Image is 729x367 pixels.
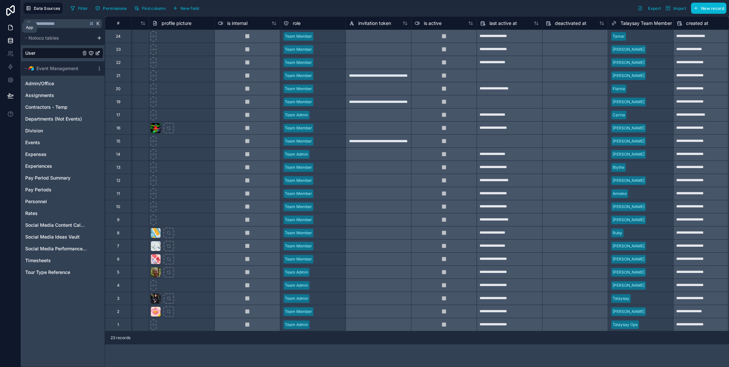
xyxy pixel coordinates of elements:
div: Team Admin [285,269,308,275]
div: 20 [116,86,121,91]
div: Team Member [285,99,312,105]
div: 5 [117,270,119,275]
div: App [26,25,33,30]
button: New record [691,3,726,14]
div: 15 [116,139,120,144]
div: [PERSON_NAME] [613,47,644,52]
span: deactivated at [555,20,586,27]
div: Team Member [285,178,312,183]
div: Team Member [285,164,312,170]
span: created at [686,20,708,27]
button: Export [635,3,663,14]
div: 14 [116,152,120,157]
div: Team Member [285,230,312,236]
div: Ruby [613,230,622,236]
div: [PERSON_NAME] [613,151,644,157]
div: [PERSON_NAME] [613,217,644,223]
div: [PERSON_NAME] [613,60,644,66]
div: Team Member [285,73,312,79]
div: 8 [117,230,119,236]
div: Team Admin [285,112,308,118]
div: 3 [117,296,119,301]
div: [PERSON_NAME] [613,243,644,249]
div: [PERSON_NAME] [613,282,644,288]
span: K [96,21,100,26]
div: Team Member [285,243,312,249]
div: 19 [116,99,120,105]
button: Filter [68,3,90,13]
div: 7 [117,243,119,249]
div: 24 [116,34,121,39]
div: 9 [117,217,119,222]
button: Find column [132,3,168,13]
div: 21 [116,73,120,78]
div: [PERSON_NAME] [613,269,644,275]
div: Team Member [285,217,312,223]
div: Team Member [285,204,312,210]
div: Team Admin [285,282,308,288]
span: Talaysay Team Member [621,20,672,27]
div: 13 [116,165,120,170]
div: Tamar [613,33,625,39]
div: 16 [116,126,120,131]
div: Anneke [613,191,627,197]
div: [PERSON_NAME] [613,73,644,79]
span: 23 records [110,335,130,340]
span: Data Sources [34,6,60,11]
span: role [293,20,301,27]
div: 4 [117,283,120,288]
div: 11 [117,191,120,196]
span: Find column [142,6,166,11]
span: Export [648,6,661,11]
div: 12 [116,178,120,183]
div: Team Member [285,125,312,131]
span: New field [181,6,199,11]
a: New record [688,3,726,14]
div: Team Admin [285,296,308,301]
div: Team Member [285,138,312,144]
div: Team Admin [285,322,308,328]
div: [PERSON_NAME] [613,99,644,105]
div: [PERSON_NAME] [613,178,644,183]
button: New field [170,3,202,13]
div: Team Admin [285,151,308,157]
span: is active [424,20,442,27]
div: [PERSON_NAME] [613,309,644,315]
span: last active at [489,20,517,27]
div: Talaysay Ops [613,322,638,328]
div: Team Member [285,60,312,66]
div: 6 [117,257,119,262]
span: is internal [227,20,247,27]
div: Team Member [285,309,312,315]
span: profile picture [162,20,191,27]
div: [PERSON_NAME] [613,204,644,210]
div: # [110,21,126,26]
div: Team Member [285,33,312,39]
div: 23 [116,47,121,52]
button: Data Sources [24,3,63,14]
div: Team Member [285,86,312,92]
div: Team Member [285,191,312,197]
div: [PERSON_NAME] [613,138,644,144]
div: Carina [613,112,625,118]
span: Import [673,6,686,11]
button: Import [663,3,688,14]
div: Talaysay [613,296,629,301]
div: 17 [116,112,120,118]
div: Blythe [613,164,624,170]
span: New record [701,6,724,11]
span: Filter [78,6,88,11]
a: Permissions [93,3,131,13]
div: [PERSON_NAME] [613,256,644,262]
div: Team Member [285,256,312,262]
div: [PERSON_NAME] [613,125,644,131]
div: Fianna [613,86,625,92]
div: 10 [116,204,120,209]
div: 22 [116,60,121,65]
div: 1 [117,322,119,327]
span: invitation token [358,20,391,27]
span: Permissions [103,6,127,11]
div: 2 [117,309,119,314]
button: Permissions [93,3,129,13]
div: Team Member [285,47,312,52]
